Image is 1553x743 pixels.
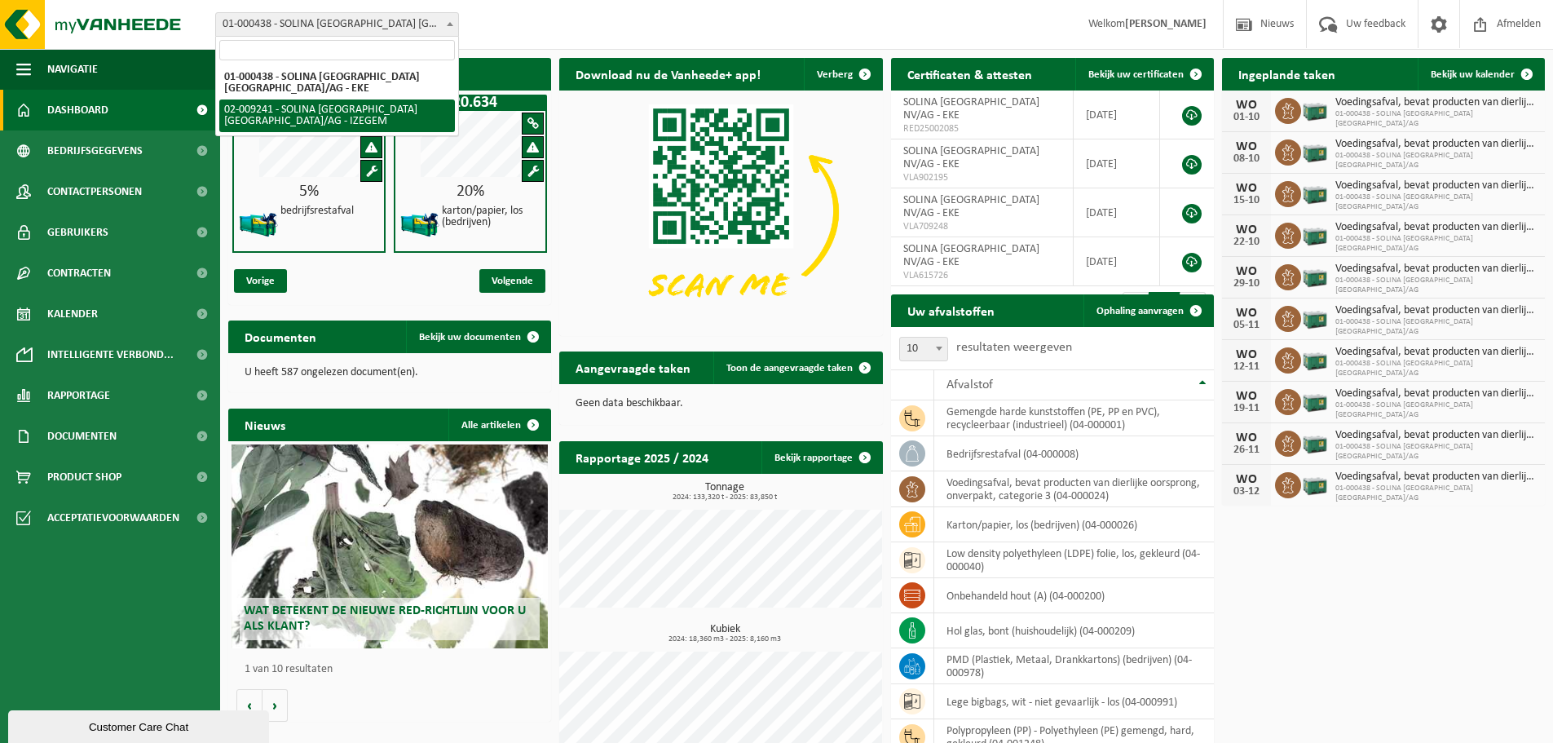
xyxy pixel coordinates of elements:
[559,352,707,383] h2: Aangevraagde taken
[1335,221,1537,234] span: Voedingsafval, bevat producten van dierlijke oorsprong, onverpakt, categorie 3
[903,194,1039,219] span: SOLINA [GEOGRAPHIC_DATA] NV/AG - EKE
[1335,109,1537,129] span: 01-000438 - SOLINA [GEOGRAPHIC_DATA] [GEOGRAPHIC_DATA]/AG
[1335,138,1537,151] span: Voedingsafval, bevat producten van dierlijke oorsprong, onverpakt, categorie 3
[1230,182,1263,195] div: WO
[448,409,549,441] a: Alle artikelen
[1230,153,1263,165] div: 08-10
[1230,320,1263,331] div: 05-11
[47,457,121,498] span: Product Shop
[726,363,853,374] span: Toon de aangevraagde taken
[567,635,882,643] span: 2024: 18,360 m3 - 2025: 8,160 m3
[419,332,521,343] span: Bekijk uw documenten
[903,122,1061,135] span: RED25002085
[934,400,1214,436] td: gemengde harde kunststoffen (PE, PP en PVC), recycleerbaar (industrieel) (04-000001)
[1230,237,1263,248] div: 22-10
[228,321,333,352] h2: Documenten
[1335,429,1537,442] span: Voedingsafval, bevat producten van dierlijke oorsprong, onverpakt, categorie 3
[903,220,1061,233] span: VLA709248
[1230,444,1263,456] div: 26-11
[245,367,535,378] p: U heeft 587 ongelezen document(en).
[228,409,302,440] h2: Nieuws
[1230,223,1263,237] div: WO
[903,96,1039,122] span: SOLINA [GEOGRAPHIC_DATA] NV/AG - EKE
[713,352,881,384] a: Toon de aangevraagde taken
[47,90,108,130] span: Dashboard
[1335,151,1537,170] span: 01-000438 - SOLINA [GEOGRAPHIC_DATA] [GEOGRAPHIC_DATA]/AG
[934,471,1214,507] td: voedingsafval, bevat producten van dierlijke oorsprong, onverpakt, categorie 3 (04-000024)
[1230,361,1263,373] div: 12-11
[891,294,1011,326] h2: Uw afvalstoffen
[1301,179,1329,206] img: PB-LB-0680-HPE-GN-01
[761,441,881,474] a: Bekijk rapportage
[47,49,98,90] span: Navigatie
[934,578,1214,613] td: onbehandeld hout (A) (04-000200)
[559,441,725,473] h2: Rapportage 2025 / 2024
[1083,294,1212,327] a: Ophaling aanvragen
[934,613,1214,648] td: hol glas, bont (huishoudelijk) (04-000209)
[8,707,272,743] iframe: chat widget
[567,624,882,643] h3: Kubiek
[47,498,179,538] span: Acceptatievoorwaarden
[1074,188,1161,237] td: [DATE]
[234,184,384,200] div: 5%
[1230,307,1263,320] div: WO
[216,13,458,36] span: 01-000438 - SOLINA BELGIUM NV/AG - EKE
[576,398,866,409] p: Geen data beschikbaar.
[219,100,455,132] li: 02-009241 - SOLINA [GEOGRAPHIC_DATA] [GEOGRAPHIC_DATA]/AG - IZEGEM
[238,204,279,245] img: HK-XZ-20-GN-12
[1335,387,1537,400] span: Voedingsafval, bevat producten van dierlijke oorsprong, onverpakt, categorie 3
[236,689,263,722] button: Vorige
[1335,346,1537,359] span: Voedingsafval, bevat producten van dierlijke oorsprong, onverpakt, categorie 3
[567,493,882,502] span: 2024: 133,320 t - 2025: 83,850 t
[1230,112,1263,123] div: 01-10
[1125,18,1207,30] strong: [PERSON_NAME]
[1301,428,1329,456] img: PB-LB-0680-HPE-GN-01
[1335,263,1537,276] span: Voedingsafval, bevat producten van dierlijke oorsprong, onverpakt, categorie 3
[1335,359,1537,378] span: 01-000438 - SOLINA [GEOGRAPHIC_DATA] [GEOGRAPHIC_DATA]/AG
[1335,400,1537,420] span: 01-000438 - SOLINA [GEOGRAPHIC_DATA] [GEOGRAPHIC_DATA]/AG
[1230,403,1263,414] div: 19-11
[1074,139,1161,188] td: [DATE]
[934,648,1214,684] td: PMD (Plastiek, Metaal, Drankkartons) (bedrijven) (04-000978)
[903,171,1061,184] span: VLA902195
[1088,69,1184,80] span: Bekijk uw certificaten
[1230,140,1263,153] div: WO
[1074,91,1161,139] td: [DATE]
[1301,387,1329,414] img: PB-LB-0680-HPE-GN-01
[817,69,853,80] span: Verberg
[1335,192,1537,212] span: 01-000438 - SOLINA [GEOGRAPHIC_DATA] [GEOGRAPHIC_DATA]/AG
[956,341,1072,354] label: resultaten weergeven
[1230,486,1263,498] div: 03-12
[1335,484,1537,503] span: 01-000438 - SOLINA [GEOGRAPHIC_DATA] [GEOGRAPHIC_DATA]/AG
[900,338,947,360] span: 10
[1230,265,1263,278] div: WO
[47,294,98,334] span: Kalender
[804,58,881,91] button: Verberg
[903,243,1039,268] span: SOLINA [GEOGRAPHIC_DATA] NV/AG - EKE
[559,91,882,333] img: Download de VHEPlus App
[903,145,1039,170] span: SOLINA [GEOGRAPHIC_DATA] NV/AG - EKE
[899,337,948,361] span: 10
[47,212,108,253] span: Gebruikers
[215,12,459,37] span: 01-000438 - SOLINA BELGIUM NV/AG - EKE
[903,269,1061,282] span: VLA615726
[559,58,777,90] h2: Download nu de Vanheede+ app!
[1230,99,1263,112] div: WO
[1075,58,1212,91] a: Bekijk uw certificaten
[934,507,1214,542] td: karton/papier, los (bedrijven) (04-000026)
[1230,473,1263,486] div: WO
[245,664,543,675] p: 1 van 10 resultaten
[1335,179,1537,192] span: Voedingsafval, bevat producten van dierlijke oorsprong, onverpakt, categorie 3
[891,58,1048,90] h2: Certificaten & attesten
[1096,306,1184,316] span: Ophaling aanvragen
[1230,278,1263,290] div: 29-10
[406,321,549,353] a: Bekijk uw documenten
[1301,137,1329,165] img: PB-LB-0680-HPE-GN-01
[234,269,287,293] span: Vorige
[1335,96,1537,109] span: Voedingsafval, bevat producten van dierlijke oorsprong, onverpakt, categorie 3
[1230,348,1263,361] div: WO
[47,253,111,294] span: Contracten
[232,444,548,648] a: Wat betekent de nieuwe RED-richtlijn voor u als klant?
[934,436,1214,471] td: bedrijfsrestafval (04-000008)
